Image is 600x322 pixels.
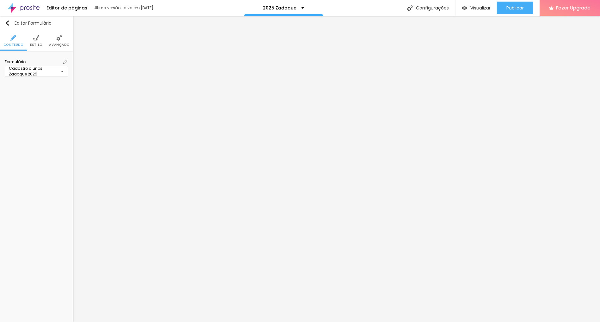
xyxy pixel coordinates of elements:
img: Icone [5,21,10,26]
span: Conteúdo [3,43,23,46]
span: Fazer Upgrade [556,5,591,10]
button: Visualizar [455,2,497,14]
span: Publicar [506,5,524,10]
span: Visualizar [470,5,491,10]
img: view-1.svg [462,5,467,11]
span: Formulário [5,59,68,64]
div: Editor de páginas [43,6,87,10]
button: Publicar [497,2,533,14]
img: Icone [63,60,67,64]
img: Icone [56,35,62,41]
div: Editar Formulário [5,21,52,26]
img: Icone [10,35,16,41]
iframe: Editor [73,16,600,322]
span: Avançado [49,43,69,46]
img: Icone [33,35,39,41]
div: Última versão salva em [DATE] [94,6,166,10]
img: Icone [407,5,413,11]
div: Cadastro alunos Zadoque 2025 [9,69,61,74]
span: Estilo [30,43,42,46]
p: 2025 Zadoque [263,6,296,10]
